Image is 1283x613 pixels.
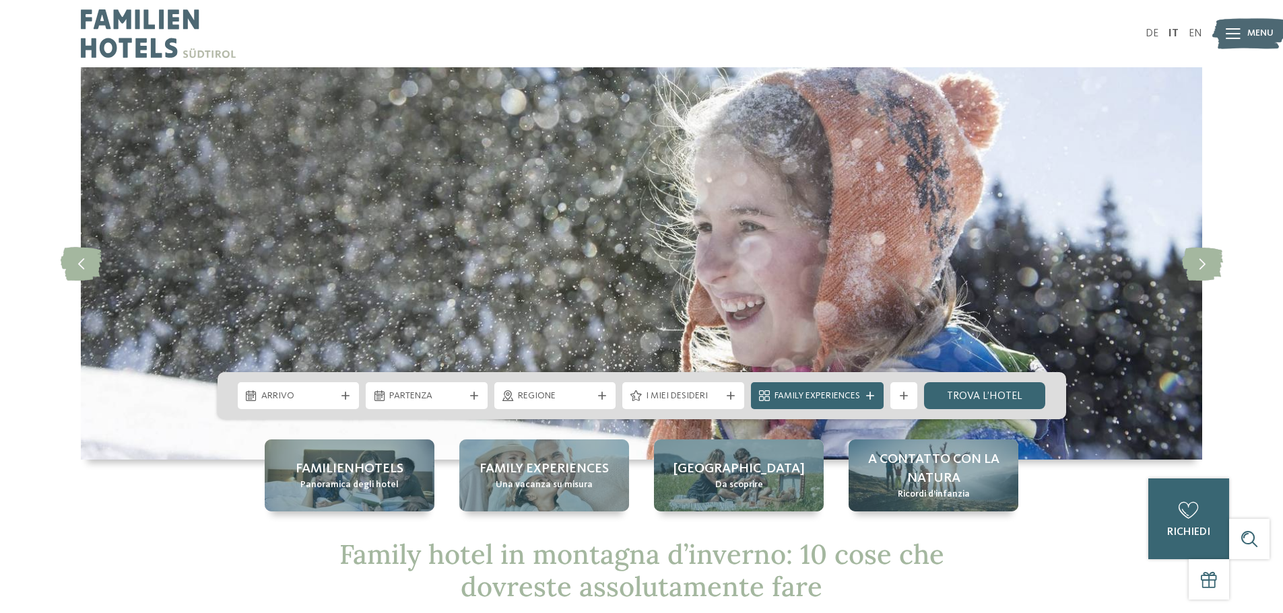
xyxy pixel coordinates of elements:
[1247,27,1274,40] span: Menu
[459,439,629,511] a: Family hotel in montagna d’inverno: 10 consigli per voi Family experiences Una vacanza su misura
[924,382,1046,409] a: trova l’hotel
[898,488,970,501] span: Ricordi d’infanzia
[261,390,336,403] span: Arrivo
[862,450,1005,488] span: A contatto con la natura
[849,439,1018,511] a: Family hotel in montagna d’inverno: 10 consigli per voi A contatto con la natura Ricordi d’infanzia
[654,439,824,511] a: Family hotel in montagna d’inverno: 10 consigli per voi [GEOGRAPHIC_DATA] Da scoprire
[480,460,609,478] span: Family experiences
[715,478,763,492] span: Da scoprire
[1167,527,1210,538] span: richiedi
[1148,478,1229,559] a: richiedi
[296,460,403,478] span: Familienhotels
[646,390,721,403] span: I miei desideri
[265,439,434,511] a: Family hotel in montagna d’inverno: 10 consigli per voi Familienhotels Panoramica degli hotel
[81,67,1202,460] img: Family hotel in montagna d’inverno: 10 consigli per voi
[300,478,399,492] span: Panoramica degli hotel
[496,478,593,492] span: Una vacanza su misura
[1189,28,1202,39] a: EN
[775,390,860,403] span: Family Experiences
[1146,28,1158,39] a: DE
[389,390,464,403] span: Partenza
[518,390,593,403] span: Regione
[339,537,944,604] span: Family hotel in montagna d’inverno: 10 cose che dovreste assolutamente fare
[673,460,805,478] span: [GEOGRAPHIC_DATA]
[1169,28,1179,39] a: IT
